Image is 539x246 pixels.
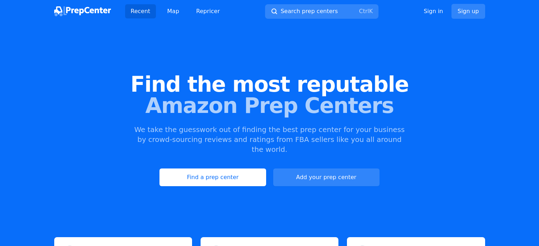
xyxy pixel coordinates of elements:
a: Add your prep center [273,168,380,186]
button: Search prep centersCtrlK [265,4,378,19]
img: PrepCenter [54,6,111,16]
p: We take the guesswork out of finding the best prep center for your business by crowd-sourcing rev... [134,125,406,154]
span: Search prep centers [281,7,338,16]
a: Sign in [424,7,443,16]
kbd: Ctrl [359,8,369,15]
a: Map [162,4,185,18]
kbd: K [369,8,373,15]
a: Recent [125,4,156,18]
span: Amazon Prep Centers [11,95,528,116]
a: Repricer [191,4,226,18]
a: Sign up [451,4,485,19]
a: Find a prep center [159,168,266,186]
span: Find the most reputable [11,74,528,95]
